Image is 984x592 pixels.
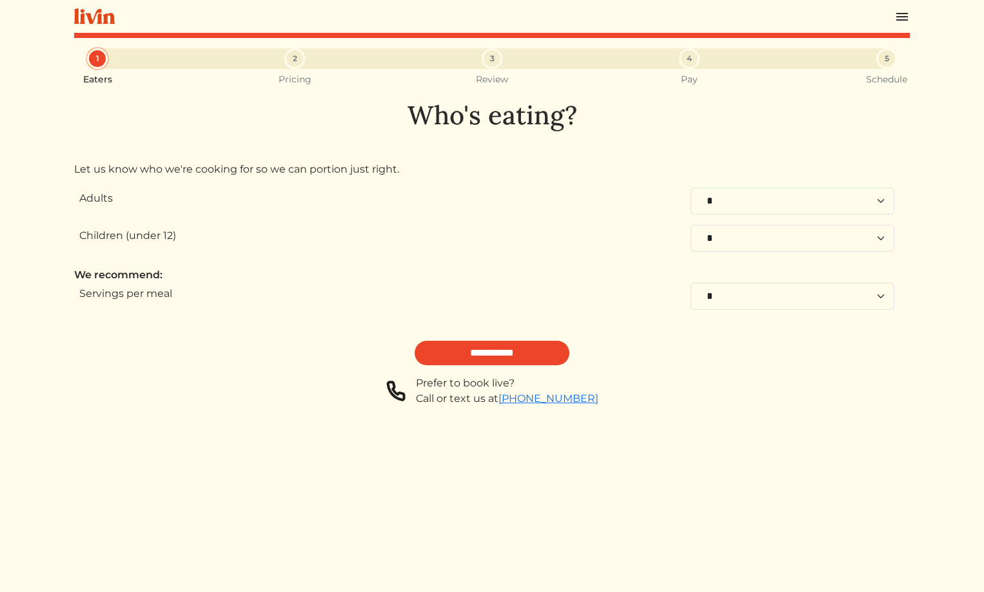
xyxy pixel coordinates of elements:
img: menu_hamburger-cb6d353cf0ecd9f46ceae1c99ecbeb4a00e71ca567a856bd81f57e9d8c17bb26.svg [894,9,910,24]
p: Let us know who we're cooking for so we can portion just right. [74,162,910,177]
span: 4 [687,53,692,64]
span: 2 [293,53,297,64]
small: Pay [681,74,698,85]
a: [PHONE_NUMBER] [498,392,598,405]
span: 3 [490,53,495,64]
small: Review [476,74,508,85]
label: Servings per meal [79,286,172,301]
small: Schedule [866,74,907,85]
div: Call or text us at [416,391,598,406]
small: Pricing [279,74,311,85]
span: 5 [885,53,889,64]
span: 1 [96,53,99,64]
label: Children (under 12) [79,228,176,243]
div: Prefer to book live? [416,376,598,391]
div: We recommend: [74,267,910,283]
img: phone-a8f1853615f4955a6c6381654e1c0f7430ed919b147d78756318837811cda3a7.svg [386,376,406,406]
label: Adults [79,191,113,206]
small: Eaters [83,74,112,85]
img: livin-logo-a0d97d1a881af30f6274990eb6222085a2533c92bbd1e4f22c21b4f0d0e3210c.svg [74,8,115,24]
h1: Who's eating? [74,100,910,131]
